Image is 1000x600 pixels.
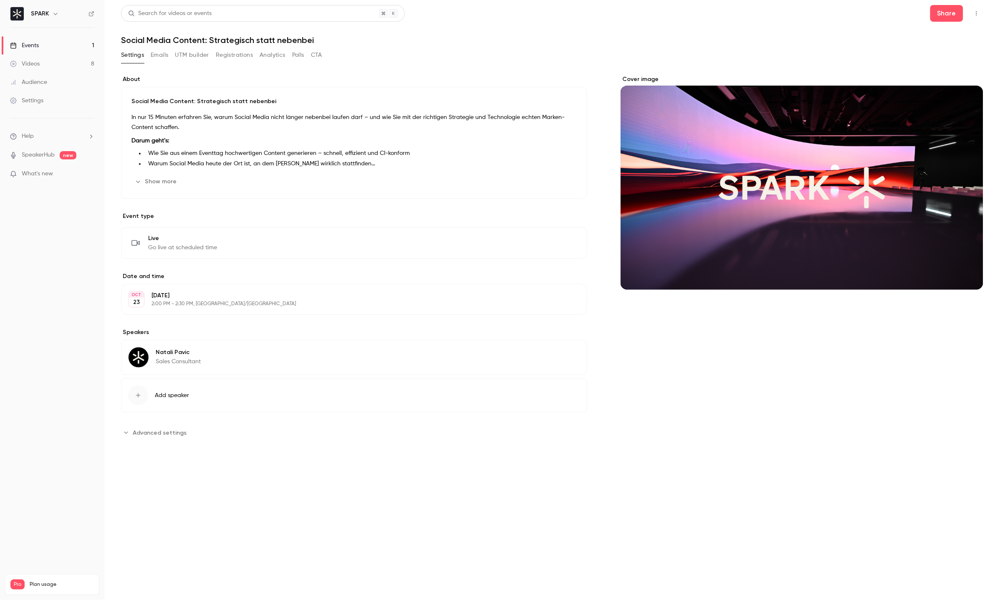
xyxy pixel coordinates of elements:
[31,10,49,18] h6: SPARK
[621,75,983,290] section: Cover image
[131,138,169,144] strong: Darum geht’s:
[10,132,94,141] li: help-dropdown-opener
[121,75,587,84] label: About
[175,48,209,62] button: UTM builder
[129,292,144,298] div: OCT
[22,170,53,178] span: What's new
[22,132,34,141] span: Help
[129,347,149,367] img: Natali Pavic
[121,340,587,375] div: Natali PavicNatali PavicSales Consultant
[156,348,201,357] p: Natali Pavic
[152,291,543,300] p: [DATE]
[216,48,253,62] button: Registrations
[10,580,25,590] span: Pro
[121,272,587,281] label: Date and time
[260,48,285,62] button: Analytics
[133,298,140,306] p: 23
[151,48,168,62] button: Emails
[30,581,94,588] span: Plan usage
[128,9,212,18] div: Search for videos or events
[131,97,577,106] p: Social Media Content: Strategisch statt nebenbei
[131,175,182,188] button: Show more
[621,75,983,84] label: Cover image
[22,151,55,159] a: SpeakerHub
[930,5,963,22] button: Share
[292,48,304,62] button: Polls
[131,112,577,132] p: In nur 15 Minuten erfahren Sie, warum Social Media nicht länger nebenbei laufen darf – und wie Si...
[10,7,24,20] img: SPARK
[133,428,187,437] span: Advanced settings
[10,41,39,50] div: Events
[148,243,217,252] span: Go live at scheduled time
[10,60,40,68] div: Videos
[10,96,43,105] div: Settings
[145,159,577,168] li: Warum Social Media heute der Ort ist, an dem [PERSON_NAME] wirklich stattfinden
[60,151,76,159] span: new
[148,234,217,243] span: Live
[121,212,587,220] p: Event type
[121,48,144,62] button: Settings
[145,149,577,158] li: Wie Sie aus einem Eventtag hochwertigen Content generieren – schnell, effizient und CI-konform
[311,48,322,62] button: CTA
[121,328,587,337] label: Speakers
[155,391,189,400] span: Add speaker
[121,378,587,413] button: Add speaker
[152,301,543,307] p: 2:00 PM - 2:30 PM, [GEOGRAPHIC_DATA]/[GEOGRAPHIC_DATA]
[121,426,587,439] section: Advanced settings
[156,357,201,366] p: Sales Consultant
[10,78,47,86] div: Audience
[121,426,192,439] button: Advanced settings
[121,35,983,45] h1: Social Media Content: Strategisch statt nebenbei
